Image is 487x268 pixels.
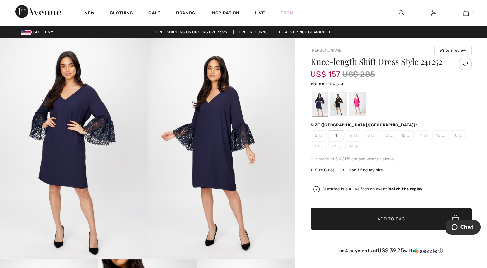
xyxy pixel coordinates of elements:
[398,130,414,140] span: 12
[432,130,448,140] span: 16
[431,9,436,17] img: My Info
[388,187,423,191] strong: Watch the replay
[151,30,232,34] a: Free shipping on orders over $99
[330,92,347,116] div: Black
[337,145,341,148] img: ring-m.svg
[148,38,295,259] img: Knee-Length Shift Dress Style 241252. 2
[389,134,393,137] img: ring-m.svg
[355,145,358,148] img: ring-m.svg
[311,141,327,151] span: 20
[311,63,340,79] span: US$ 157
[378,247,404,254] span: US$ 39.25
[434,46,472,55] button: Write a review
[311,167,335,173] span: Size Guide
[255,10,265,16] a: Live
[363,130,379,140] span: 8
[45,30,53,34] span: EN
[176,10,195,17] a: Brands
[21,30,41,34] span: USD
[463,9,469,17] img: My Bag
[452,215,459,223] img: Bag.svg
[424,134,427,137] img: ring-m.svg
[342,68,375,80] span: US$ 285
[311,122,418,128] div: Size ([GEOGRAPHIC_DATA]/[GEOGRAPHIC_DATA]):
[349,92,366,116] div: Ultra pink
[322,187,422,191] div: Featured in our live fashion event.
[472,10,473,16] span: 1
[342,167,383,173] div: I can't find my size
[326,82,344,86] span: Ultra pink
[414,248,437,254] img: Sezzle
[380,130,396,140] span: 10
[345,130,361,140] span: 6
[450,9,482,17] a: 1
[84,10,94,17] a: New
[354,134,357,137] img: ring-m.svg
[446,220,481,236] iframe: Opens a widget where you can chat to one of our agents
[441,134,445,137] img: ring-m.svg
[21,30,31,35] img: US Dollar
[311,58,445,66] h1: Knee-length Shift Dress Style 241252
[407,134,410,137] img: ring-m.svg
[319,134,322,137] img: ring-m.svg
[148,10,160,17] a: Sale
[450,130,466,140] span: 18
[211,10,239,17] span: Inspiration
[15,5,61,18] img: 1ère Avenue
[415,130,431,140] span: 14
[399,9,404,17] img: search the website
[311,48,343,53] a: [PERSON_NAME]
[311,130,327,140] span: 2
[345,141,361,151] span: 24
[311,82,326,86] span: Color:
[233,30,273,34] a: Free Returns
[328,130,344,140] span: 4
[320,145,323,148] img: ring-m.svg
[371,134,374,137] img: ring-m.svg
[426,9,442,17] a: Sign In
[459,134,462,137] img: ring-m.svg
[311,247,472,254] div: or 4 payments of with
[313,186,320,192] img: Watch the replay
[280,10,293,16] a: Prom
[311,247,472,256] div: or 4 payments ofUS$ 39.25withSezzle Click to learn more about Sezzle
[311,156,472,162] div: Our model is 5'9"/175 cm and wears a size 6.
[274,30,336,34] a: Lowest Price Guarantee
[377,216,405,222] span: Add to Bag
[328,141,344,151] span: 22
[311,208,472,230] button: Add to Bag
[110,10,133,17] a: Clothing
[312,92,328,116] div: Midnight Blue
